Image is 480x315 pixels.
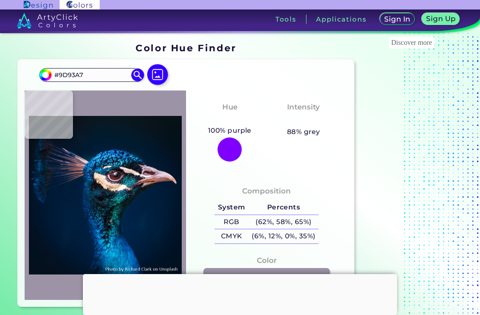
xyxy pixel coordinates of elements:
[380,13,415,25] a: Sign In
[83,274,397,313] iframe: Advertisement
[249,229,319,243] h5: (6%, 12%, 0%, 35%)
[213,115,247,125] h3: Purple
[51,69,132,81] input: type color..
[147,64,168,85] img: icon picture
[422,13,460,25] a: Sign Up
[136,41,236,54] h1: Color Hue Finder
[29,95,182,296] img: img_pavlin.jpg
[426,15,455,22] h5: Sign Up
[249,200,319,215] h5: Percents
[316,16,366,22] h3: Applications
[17,13,78,28] img: logo_artyclick_colors_white.svg
[215,215,248,229] h5: RGB
[215,200,248,215] h5: System
[24,1,53,9] img: ArtyClick Design logo
[242,185,291,197] h4: Composition
[287,101,320,113] h4: Intensity
[257,254,277,267] h4: Color
[131,69,144,81] img: icon search
[389,37,434,49] div: These are topics related to the article that might interest you
[384,16,410,22] h5: Sign In
[215,229,248,243] h5: CMYK
[291,115,316,125] h3: Pale
[249,215,319,229] h5: (62%, 58%, 65%)
[275,16,297,22] h3: Tools
[287,126,320,137] h5: 88% grey
[205,125,255,136] h5: 100% purple
[222,101,237,113] h4: Hue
